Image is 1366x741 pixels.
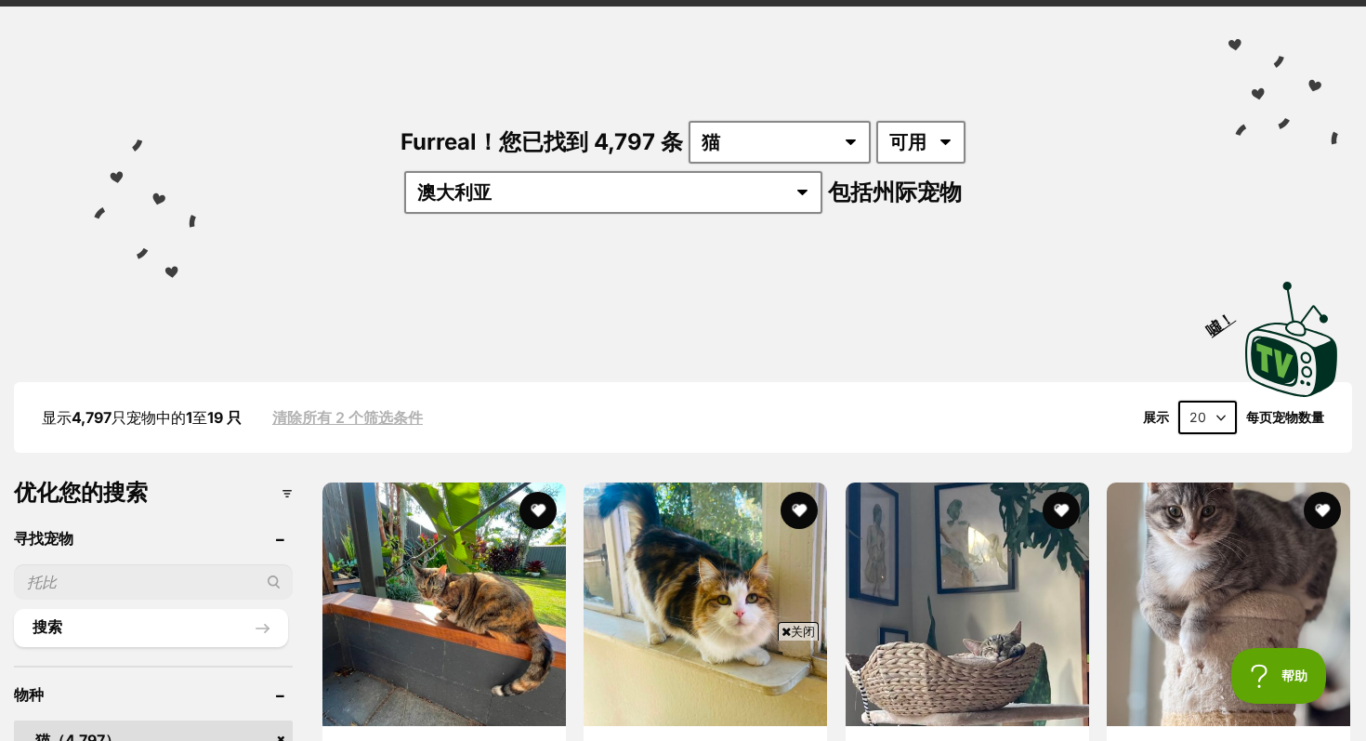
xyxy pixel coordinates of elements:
[1245,265,1338,401] a: 噓！
[112,408,156,427] font: 只宠物
[782,492,819,529] button: 最喜欢的
[42,408,72,427] font: 显示
[1107,483,1350,726] img: 艾米六号 - 家养中毛猫（DMH）
[33,619,62,635] font: 搜索
[584,483,827,726] img: 帕丁顿二世 - 家养短毛猫（DSH）
[272,409,423,426] a: 清除所有 2 个筛选条件
[791,624,815,639] font: 关闭
[14,685,44,704] font: 物种
[14,564,293,600] input: 托比
[846,483,1089,726] img: 波比 - 家养短毛猫（DSH）
[207,408,242,427] font: 19 只
[186,408,192,427] font: 1
[14,480,148,508] font: 优化您的搜索
[1043,492,1080,529] button: 最喜欢的
[1245,282,1338,397] img: PetRescue TV 徽标
[519,492,557,529] button: 最喜欢的
[322,483,566,726] img: 切达 - 家养短毛猫（DSH）
[1202,307,1238,339] font: 噓！
[401,128,683,155] font: Furreal！您已找到 4,797 条
[14,529,73,548] font: 寻找宠物
[1231,648,1329,704] iframe: 求助童子军信标 - 开放
[272,408,423,427] font: 清除所有 2 个筛选条件
[345,648,1021,732] iframe: Advertisement
[828,179,962,205] font: 包括州际宠物
[1143,409,1169,425] font: 展示
[72,408,112,427] font: 4,797
[156,408,186,427] font: 中的
[1246,409,1324,425] font: 每页宠物数量
[14,609,288,646] button: 搜索
[1304,492,1341,529] button: 最喜欢的
[192,408,207,427] font: 至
